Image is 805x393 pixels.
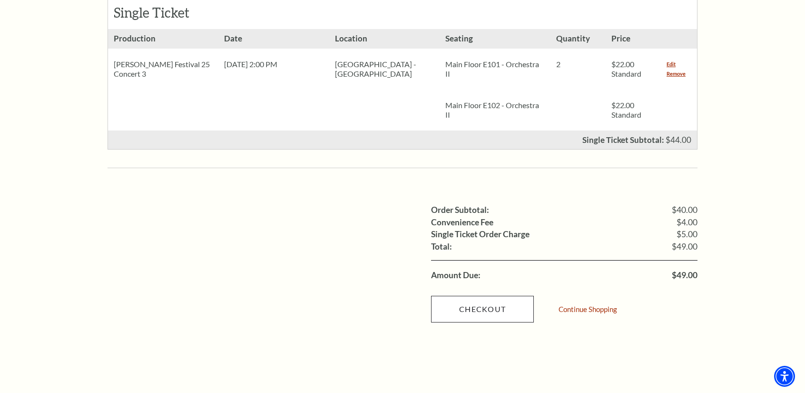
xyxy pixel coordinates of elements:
h3: Price [606,29,661,49]
h3: Production [108,29,218,49]
span: [GEOGRAPHIC_DATA] - [GEOGRAPHIC_DATA] [335,60,416,78]
div: [PERSON_NAME] Festival 25 Concert 3 [108,49,218,90]
span: $49.00 [672,271,697,280]
p: Main Floor E101 - Orchestra II [445,60,544,79]
p: Main Floor E102 - Orchestra II [445,101,544,120]
span: $22.00 Standard [611,101,641,119]
span: $22.00 Standard [611,60,641,78]
span: $44.00 [666,135,691,145]
label: Total: [431,242,452,251]
span: $5.00 [677,230,697,239]
label: Single Ticket Order Charge [431,230,530,239]
label: Order Subtotal: [431,206,489,214]
span: $40.00 [672,206,697,214]
a: Remove [667,69,686,79]
div: [DATE] 2:00 PM [218,49,329,80]
span: $4.00 [677,218,697,227]
p: 2 [556,60,600,69]
h3: Quantity [550,29,606,49]
a: Continue Shopping [559,306,617,313]
h3: Date [218,29,329,49]
a: Checkout [431,296,534,322]
label: Amount Due: [431,271,481,280]
h2: Single Ticket [114,5,218,21]
h3: Location [329,29,440,49]
label: Convenience Fee [431,218,493,227]
div: Accessibility Menu [774,366,795,387]
span: $49.00 [672,242,697,251]
h3: Seating [440,29,550,49]
a: Edit [667,60,676,69]
p: Single Ticket Subtotal: [582,136,664,144]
